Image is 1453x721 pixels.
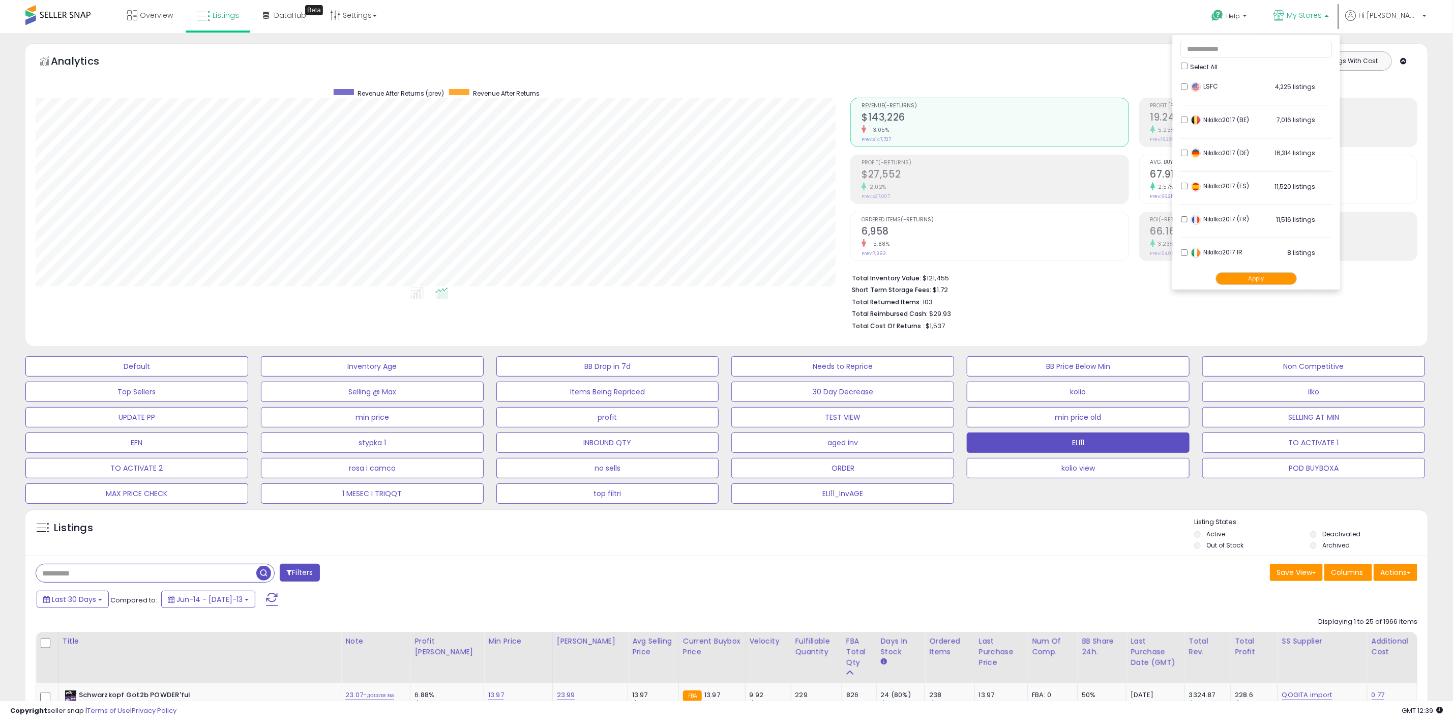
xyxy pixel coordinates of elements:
[1207,530,1226,538] label: Active
[1196,700,1221,708] small: (42.25%)
[65,690,76,711] img: 413JhZF-xuL._SL40_.jpg
[1191,115,1201,125] img: belgium.png
[750,690,791,700] div: 9.92
[926,321,945,331] span: $1,537
[1235,636,1273,657] div: Total Profit
[1322,541,1350,550] label: Archived
[1282,690,1332,700] a: QOGITA import
[1150,225,1417,239] h2: 66.16%
[866,126,889,134] small: -3.05%
[1155,240,1174,248] small: 3.23%
[345,690,394,709] a: 23.07-дошли на 5,61лв от когита
[87,706,130,715] a: Terms of Use
[1191,215,1201,225] img: france.png
[1282,636,1363,647] div: SS supplier
[1189,636,1227,657] div: Total Rev.
[1150,217,1417,222] span: ROI
[261,407,484,427] button: min price
[274,10,306,20] span: DataHub
[1032,636,1073,657] div: Num of Comp.
[1150,136,1175,142] small: Prev: 18.28%
[132,706,176,715] a: Privacy Policy
[1032,700,1070,709] div: FBM: 9
[846,690,869,700] div: 826
[37,591,109,608] button: Last 30 Days
[496,382,719,402] button: Items Being Repriced
[1207,541,1244,550] label: Out of Stock
[1211,9,1224,22] i: Get Help
[1226,12,1240,20] span: Help
[967,458,1190,478] button: kolio view
[1202,458,1425,478] button: POD BUYBOXA
[852,298,921,306] b: Total Returned Items:
[704,690,720,700] span: 13.97
[731,458,954,478] button: ORDER
[1189,690,1231,700] div: 3324.87
[1150,168,1417,182] h2: 67.91%
[1191,248,1242,256] span: Nikilko2017 IR
[881,636,921,657] div: Days In Stock
[414,636,480,657] div: Profit [PERSON_NAME]
[51,54,119,71] h5: Analytics
[213,10,239,20] span: Listings
[929,690,974,700] div: 238
[305,5,323,15] div: Tooltip anchor
[1318,617,1417,627] div: Displaying 1 to 25 of 1966 items
[862,168,1128,182] h2: $27,552
[1191,116,1249,124] span: Nikilko2017 (BE)
[1275,82,1315,91] span: 4,225 listings
[852,271,1410,283] li: $121,455
[756,700,781,708] small: (-3.78%)
[862,160,1128,165] span: Profit
[1202,432,1425,453] button: TO ACTIVATE 1
[1278,632,1367,683] th: CSV column name: cust_attr_2_SS supplier
[10,706,176,716] div: seller snap | |
[140,10,173,20] span: Overview
[473,89,540,98] span: Revenue After Returns
[345,636,406,647] div: Note
[967,407,1190,427] button: min price old
[1270,564,1323,581] button: Save View
[25,356,248,377] button: Default
[1131,690,1177,709] div: [DATE] 11:43:36
[261,483,484,504] button: 1 MESEC I TRIQQT
[52,594,96,604] span: Last 30 Days
[557,690,575,700] a: 23.99
[488,636,548,647] div: Min Price
[1358,10,1419,20] span: Hi [PERSON_NAME]
[862,103,1128,108] span: Revenue
[496,483,719,504] button: top filtri
[866,183,886,191] small: 2.02%
[557,636,624,647] div: [PERSON_NAME]
[683,636,741,657] div: Current Buybox Price
[1402,706,1443,715] span: 2025-08-13 12:39 GMT
[1191,149,1249,157] span: Nikilko2017 (DE)
[25,432,248,453] button: EFN
[1150,111,1417,125] h2: 19.24%
[862,136,891,142] small: Prev: $147,727
[1274,182,1315,191] span: 11,520 listings
[1191,248,1201,258] img: ireland.png
[1331,567,1363,578] span: Columns
[750,636,787,647] div: Velocity
[1082,690,1118,700] div: 50%
[731,483,954,504] button: ELI11_InvAGE
[731,407,954,427] button: TEST VIEW
[795,690,834,700] div: 229
[1032,690,1070,700] div: FBA: 0
[936,700,961,708] small: (44.24%)
[1203,2,1257,33] a: Help
[862,217,1128,222] span: Ordered Items
[852,285,931,294] b: Short Term Storage Fees:
[496,458,719,478] button: no sells
[901,217,934,222] b: (-Returns)
[979,690,1020,700] div: 13.97
[488,690,504,700] a: 13.97
[639,700,661,708] small: (-1.41%)
[731,432,954,453] button: aged inv
[1191,82,1201,92] img: usa.png
[54,521,93,535] h5: Listings
[852,309,928,318] b: Total Reimbursed Cash:
[1374,564,1417,581] button: Actions
[358,89,444,98] span: Revenue After Returns (prev)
